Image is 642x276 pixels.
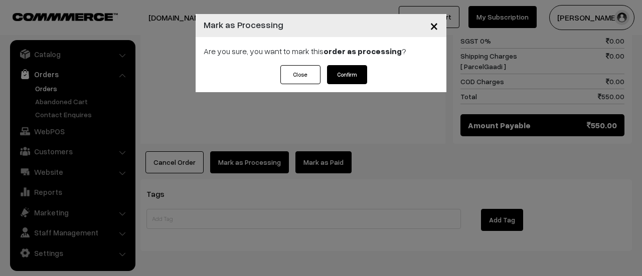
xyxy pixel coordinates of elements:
[280,65,320,84] button: Close
[324,46,402,56] strong: order as processing
[430,16,438,35] span: ×
[327,65,367,84] button: Confirm
[422,10,446,41] button: Close
[204,18,283,32] h4: Mark as Processing
[196,37,446,65] div: Are you sure, you want to mark this ?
